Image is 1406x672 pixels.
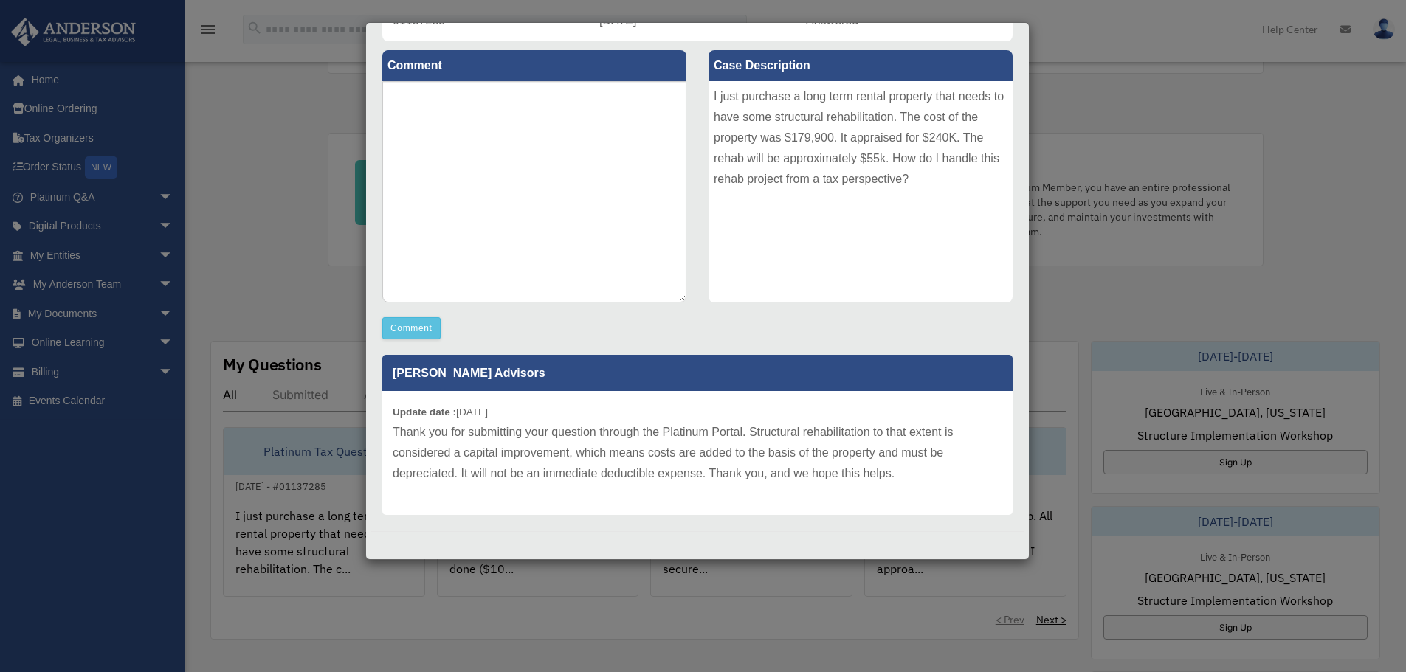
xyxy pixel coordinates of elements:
[393,406,488,418] small: [DATE]
[393,422,1002,484] p: Thank you for submitting your question through the Platinum Portal. Structural rehabilitation to ...
[393,406,456,418] b: Update date :
[382,50,686,81] label: Comment
[709,50,1013,81] label: Case Description
[709,81,1013,302] div: I just purchase a long term rental property that needs to have some structural rehabilitation. Th...
[382,317,441,339] button: Comment
[382,355,1013,391] p: [PERSON_NAME] Advisors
